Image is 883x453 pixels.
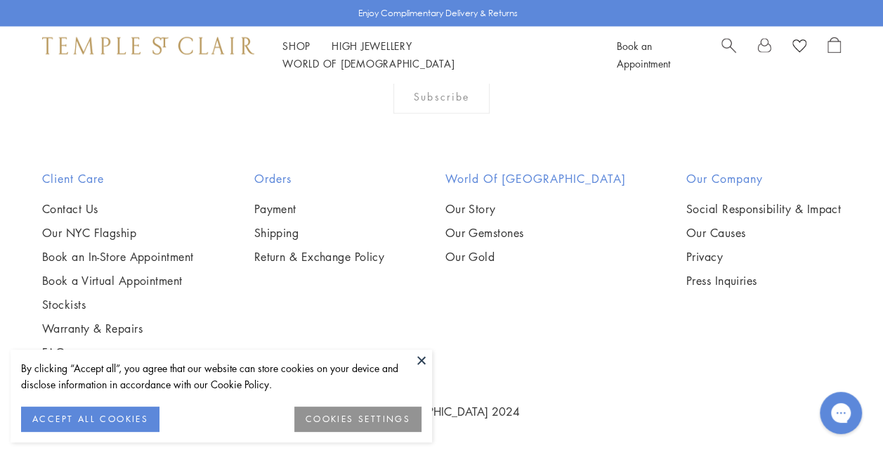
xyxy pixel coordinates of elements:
[42,170,193,187] h2: Client Care
[363,404,520,419] a: © [GEOGRAPHIC_DATA] 2024
[42,273,193,288] a: Book a Virtual Appointment
[42,345,193,360] a: FAQs
[617,39,670,70] a: Book an Appointment
[445,201,625,217] a: Our Story
[686,249,841,264] a: Privacy
[42,321,193,336] a: Warranty & Repairs
[445,225,625,241] a: Our Gemstones
[21,407,159,432] button: ACCEPT ALL COOKIES
[393,79,490,114] div: Subscribe
[282,56,454,70] a: World of [DEMOGRAPHIC_DATA]World of [DEMOGRAPHIC_DATA]
[254,201,385,217] a: Payment
[21,360,421,393] div: By clicking “Accept all”, you agree that our website can store cookies on your device and disclos...
[686,201,841,217] a: Social Responsibility & Impact
[254,170,385,187] h2: Orders
[294,407,421,432] button: COOKIES SETTINGS
[254,249,385,264] a: Return & Exchange Policy
[358,6,518,20] p: Enjoy Complimentary Delivery & Returns
[42,249,193,264] a: Book an In-Store Appointment
[42,37,254,54] img: Temple St. Clair
[721,37,736,72] a: Search
[445,170,625,187] h2: World of [GEOGRAPHIC_DATA]
[42,225,193,241] a: Our NYC Flagship
[686,170,841,187] h2: Our Company
[282,39,310,53] a: ShopShop
[813,387,869,439] iframe: Gorgias live chat messenger
[42,297,193,312] a: Stockists
[332,39,412,53] a: High JewelleryHigh Jewellery
[445,249,625,264] a: Our Gold
[828,37,841,72] a: Open Shopping Bag
[282,37,585,72] nav: Main navigation
[792,37,806,58] a: View Wishlist
[686,273,841,288] a: Press Inquiries
[686,225,841,241] a: Our Causes
[254,225,385,241] a: Shipping
[42,201,193,217] a: Contact Us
